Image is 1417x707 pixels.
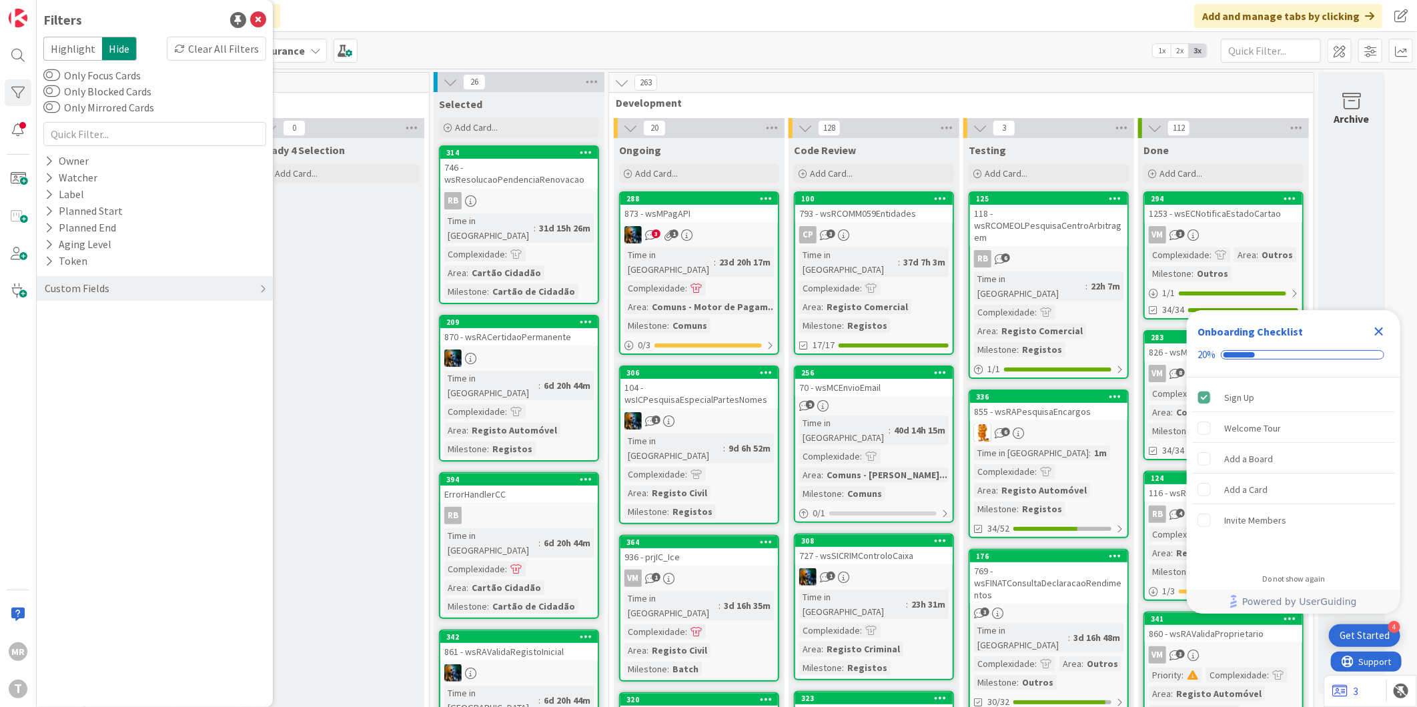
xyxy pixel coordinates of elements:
[860,449,862,464] span: :
[439,315,599,462] a: 209870 - wsRACertidaoPermanenteJCTime in [GEOGRAPHIC_DATA]:6d 20h 44mComplexidade:Area:Registo Au...
[795,193,953,205] div: 100
[974,323,996,338] div: Area
[626,368,778,378] div: 306
[444,562,505,576] div: Complexidade
[1149,506,1166,523] div: RB
[1368,321,1390,342] div: Close Checklist
[1224,390,1254,406] div: Sign Up
[652,229,660,238] span: 3
[624,412,642,430] img: JC
[1187,590,1400,614] div: Footer
[620,379,778,408] div: 104 - wsICPesquisaEspecialPartesNomes
[795,226,953,243] div: CP
[620,367,778,408] div: 306104 - wsICPesquisaEspecialPartesNomes
[795,367,953,396] div: 25670 - wsMCEnvioEmail
[714,255,716,269] span: :
[444,423,466,438] div: Area
[970,403,1127,420] div: 855 - wsRAPesquisaEncargos
[799,416,889,445] div: Time in [GEOGRAPHIC_DATA]
[860,281,862,295] span: :
[685,467,687,482] span: :
[795,193,953,222] div: 100793 - wsRCOMM059Entidades
[813,506,825,520] span: 0 / 1
[900,255,949,269] div: 37d 7h 3m
[444,284,487,299] div: Milestone
[648,299,779,314] div: Comuns - Motor de Pagam...
[444,371,538,400] div: Time in [GEOGRAPHIC_DATA]
[974,250,991,267] div: RB
[970,424,1127,442] div: RL
[1162,303,1184,317] span: 34/34
[540,536,594,550] div: 6d 20h 44m
[1017,342,1019,357] span: :
[626,194,778,203] div: 288
[970,193,1127,205] div: 125
[1221,39,1321,63] input: Quick Filter...
[860,623,862,638] span: :
[970,550,1127,604] div: 176769 - wsFINATConsultaDeclaracaoRendimentos
[440,328,598,345] div: 870 - wsRACertidaoPermanente
[827,229,835,238] span: 3
[974,342,1017,357] div: Milestone
[444,247,505,261] div: Complexidade
[1388,621,1400,633] div: 4
[970,361,1127,378] div: 1/1
[908,597,949,612] div: 23h 31m
[806,400,815,409] span: 9
[1017,502,1019,516] span: :
[440,474,598,486] div: 394
[794,534,954,680] a: 308727 - wsSICRIMControloCaixaJCTime in [GEOGRAPHIC_DATA]:23h 31mComplexidade:Area:Registo Crimin...
[799,299,821,314] div: Area
[43,83,151,99] label: Only Blocked Cards
[723,441,725,456] span: :
[1224,482,1268,498] div: Add a Card
[1162,584,1175,598] span: 1 / 3
[795,505,953,522] div: 0/1
[638,338,650,352] span: 0 / 3
[1145,193,1302,205] div: 294
[446,148,598,157] div: 314
[624,299,646,314] div: Area
[620,367,778,379] div: 306
[1198,349,1216,361] div: 20%
[795,535,953,564] div: 308727 - wsSICRIMControloCaixa
[1145,285,1302,301] div: 1/1
[468,580,544,595] div: Cartão Cidadão
[1149,386,1210,401] div: Complexidade
[1085,279,1087,293] span: :
[1091,446,1110,460] div: 1m
[1262,574,1325,584] div: Do not show again
[795,535,953,547] div: 308
[1145,331,1302,361] div: 283826 - wsMPRecebeEstadoTransacao
[1173,546,1261,560] div: Registo Comercial
[440,486,598,503] div: ErrorHandlerCC
[1143,330,1304,460] a: 283826 - wsMPRecebeEstadoTransacaoVMComplexidade:Area:Comuns - Motor de Pagam...Milestone:Comuns3...
[620,337,778,353] div: 0/3
[43,122,266,146] input: Quick Filter...
[801,368,953,378] div: 256
[439,472,599,619] a: 394ErrorHandlerCCRBTime in [GEOGRAPHIC_DATA]:6d 20h 44mComplexidade:Area:Cartão CidadãoMilestone:...
[487,442,489,456] span: :
[1224,512,1286,528] div: Invite Members
[624,570,642,587] div: VM
[669,318,711,333] div: Comuns
[1089,446,1091,460] span: :
[620,193,778,222] div: 288873 - wsMPagAPI
[987,522,1009,536] span: 34/52
[670,229,678,238] span: 1
[1151,194,1302,203] div: 294
[1173,405,1304,420] div: Comuns - Motor de Pagam...
[505,562,507,576] span: :
[466,580,468,595] span: :
[624,434,723,463] div: Time in [GEOGRAPHIC_DATA]
[1176,229,1185,238] span: 3
[974,446,1089,460] div: Time in [GEOGRAPHIC_DATA]
[440,316,598,328] div: 209
[974,271,1085,301] div: Time in [GEOGRAPHIC_DATA]
[799,281,860,295] div: Complexidade
[536,221,594,235] div: 31d 15h 26m
[28,2,61,18] span: Support
[1149,424,1192,438] div: Milestone
[891,423,949,438] div: 40d 14h 15m
[844,486,885,501] div: Comuns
